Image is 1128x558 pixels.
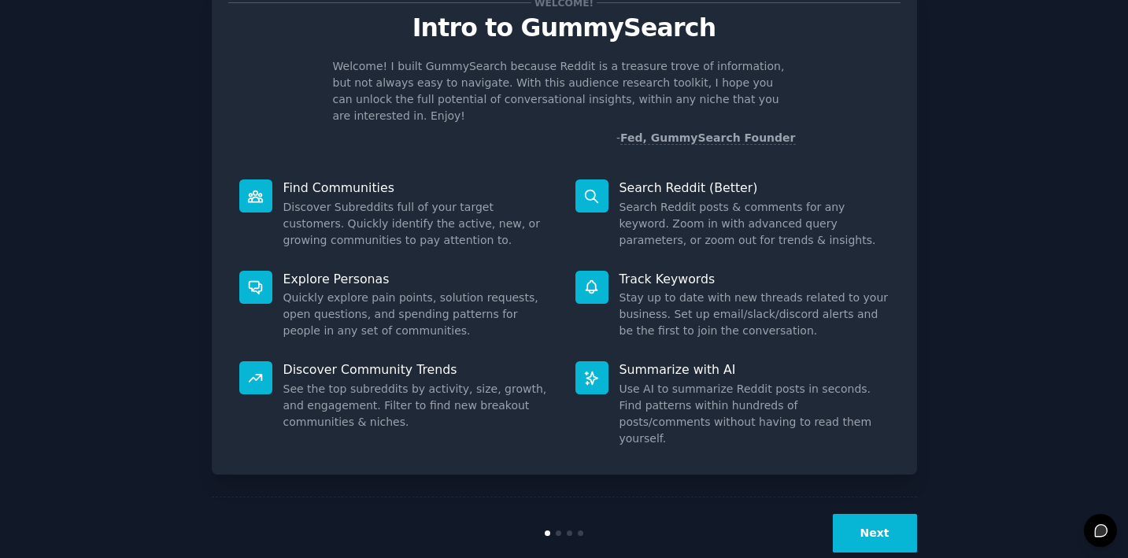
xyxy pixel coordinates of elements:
[283,381,553,431] dd: See the top subreddits by activity, size, growth, and engagement. Filter to find new breakout com...
[283,290,553,339] dd: Quickly explore pain points, solution requests, open questions, and spending patterns for people ...
[619,179,889,196] p: Search Reddit (Better)
[283,199,553,249] dd: Discover Subreddits full of your target customers. Quickly identify the active, new, or growing c...
[333,58,796,124] p: Welcome! I built GummySearch because Reddit is a treasure trove of information, but not always ea...
[619,381,889,447] dd: Use AI to summarize Reddit posts in seconds. Find patterns within hundreds of posts/comments with...
[619,271,889,287] p: Track Keywords
[833,514,917,552] button: Next
[616,130,796,146] div: -
[619,199,889,249] dd: Search Reddit posts & comments for any keyword. Zoom in with advanced query parameters, or zoom o...
[283,361,553,378] p: Discover Community Trends
[619,361,889,378] p: Summarize with AI
[619,290,889,339] dd: Stay up to date with new threads related to your business. Set up email/slack/discord alerts and ...
[620,131,796,145] a: Fed, GummySearch Founder
[228,14,901,42] p: Intro to GummySearch
[283,271,553,287] p: Explore Personas
[283,179,553,196] p: Find Communities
